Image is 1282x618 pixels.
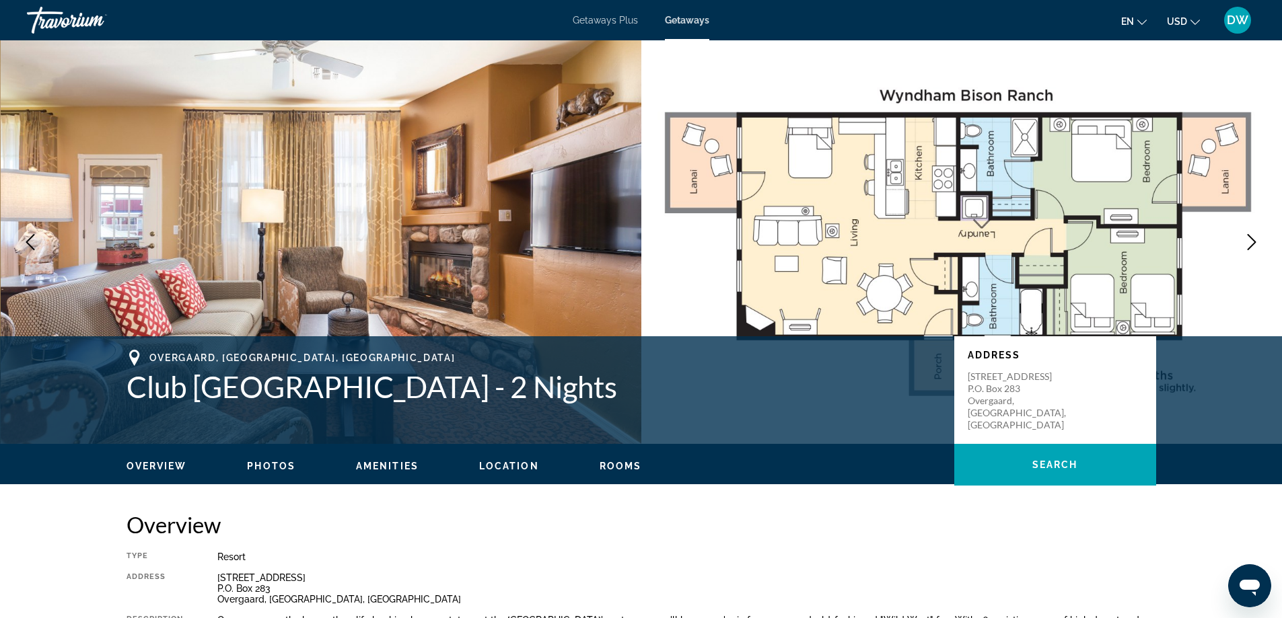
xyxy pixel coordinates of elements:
[217,551,1156,562] div: Resort
[573,15,638,26] a: Getaways Plus
[27,3,162,38] a: Travorium
[600,461,642,471] span: Rooms
[127,460,187,472] button: Overview
[13,225,47,259] button: Previous image
[600,460,642,472] button: Rooms
[247,460,295,472] button: Photos
[1220,6,1255,34] button: User Menu
[1121,11,1147,31] button: Change language
[1167,16,1187,27] span: USD
[968,371,1075,431] p: [STREET_ADDRESS] P.O. Box 283 Overgaard, [GEOGRAPHIC_DATA], [GEOGRAPHIC_DATA]
[479,460,539,472] button: Location
[479,461,539,471] span: Location
[665,15,709,26] a: Getaways
[149,352,456,363] span: Overgaard, [GEOGRAPHIC_DATA], [GEOGRAPHIC_DATA]
[954,444,1156,486] button: Search
[1121,16,1134,27] span: en
[356,461,419,471] span: Amenities
[1228,564,1271,607] iframe: Button to launch messaging window
[127,572,184,605] div: Address
[127,369,941,404] h1: Club [GEOGRAPHIC_DATA] - 2 Nights
[217,572,1156,605] div: [STREET_ADDRESS] P.O. Box 283 Overgaard, [GEOGRAPHIC_DATA], [GEOGRAPHIC_DATA]
[127,461,187,471] span: Overview
[968,350,1143,360] p: Address
[127,551,184,562] div: Type
[127,511,1156,538] h2: Overview
[1167,11,1200,31] button: Change currency
[1227,13,1248,27] span: DW
[1235,225,1269,259] button: Next image
[1032,459,1078,470] span: Search
[247,461,295,471] span: Photos
[356,460,419,472] button: Amenities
